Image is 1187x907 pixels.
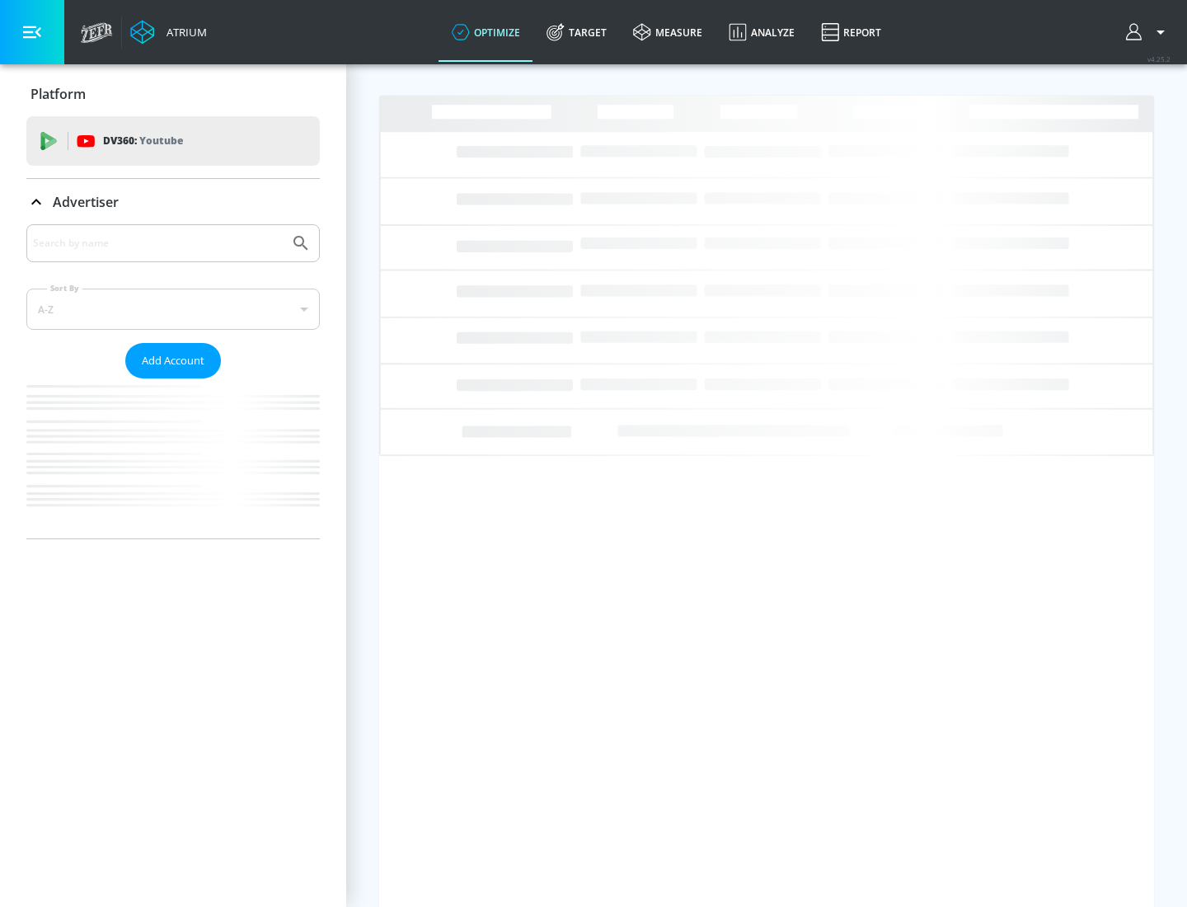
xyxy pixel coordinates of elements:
label: Sort By [47,283,82,294]
a: Analyze [715,2,808,62]
div: Advertiser [26,224,320,538]
div: A-Z [26,289,320,330]
div: DV360: Youtube [26,116,320,166]
a: Target [533,2,620,62]
div: Atrium [160,25,207,40]
button: Add Account [125,343,221,378]
span: v 4.25.2 [1147,54,1171,63]
a: measure [620,2,715,62]
p: Advertiser [53,193,119,211]
a: Report [808,2,894,62]
nav: list of Advertiser [26,378,320,538]
p: Platform [30,85,86,103]
div: Advertiser [26,179,320,225]
input: Search by name [33,233,283,254]
span: Add Account [142,351,204,370]
p: Youtube [139,132,183,149]
a: optimize [439,2,533,62]
a: Atrium [130,20,207,45]
div: Platform [26,71,320,117]
p: DV360: [103,132,183,150]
